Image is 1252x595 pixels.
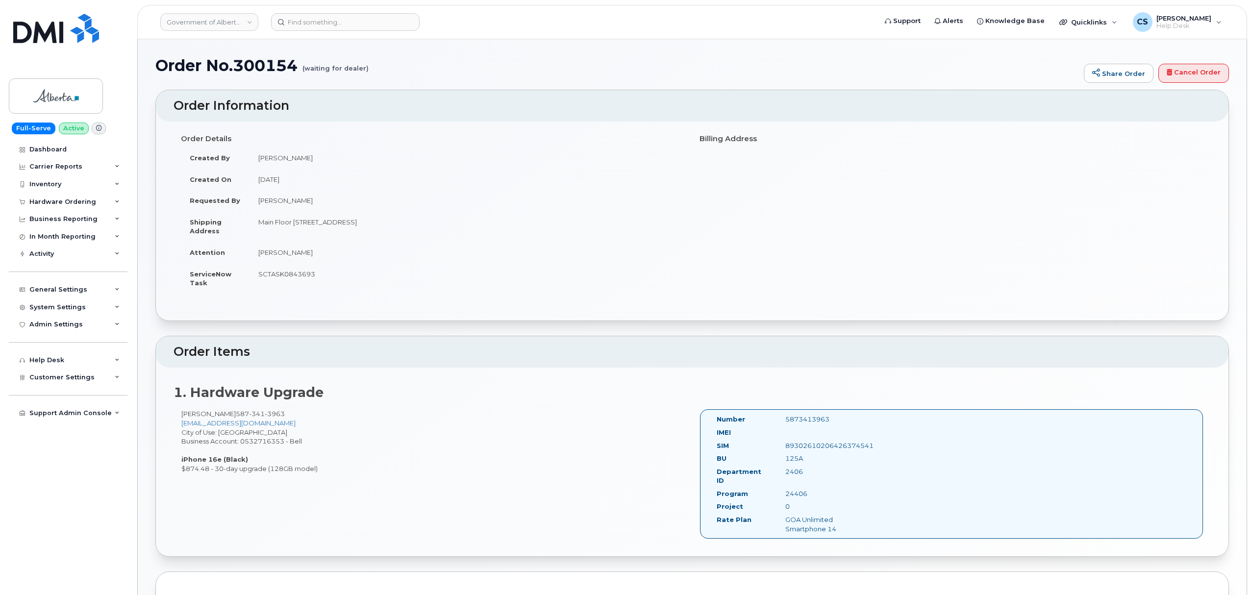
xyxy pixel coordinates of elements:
[717,428,731,437] label: IMEI
[717,502,743,511] label: Project
[717,441,729,450] label: SIM
[249,410,265,418] span: 341
[778,415,874,424] div: 5873413963
[250,211,685,242] td: Main Floor [STREET_ADDRESS]
[190,197,240,204] strong: Requested By
[181,419,296,427] a: [EMAIL_ADDRESS][DOMAIN_NAME]
[190,248,225,256] strong: Attention
[717,415,745,424] label: Number
[778,489,874,498] div: 24406
[250,190,685,211] td: [PERSON_NAME]
[717,467,771,485] label: Department ID
[174,99,1211,113] h2: Order Information
[778,441,874,450] div: 89302610206426374541
[181,455,248,463] strong: iPhone 16e (Black)
[236,410,285,418] span: 587
[181,135,685,143] h4: Order Details
[174,384,324,400] strong: 1. Hardware Upgrade
[250,242,685,263] td: [PERSON_NAME]
[717,454,726,463] label: BU
[250,169,685,190] td: [DATE]
[1084,64,1153,83] a: Share Order
[250,263,685,294] td: SCTASK0843693
[778,454,874,463] div: 125A
[700,135,1203,143] h4: Billing Address
[155,57,1079,74] h1: Order No.300154
[174,409,692,473] div: [PERSON_NAME] City of Use: [GEOGRAPHIC_DATA] Business Account: 0532716353 - Bell $874.48 - 30-day...
[717,489,748,498] label: Program
[250,147,685,169] td: [PERSON_NAME]
[190,218,222,235] strong: Shipping Address
[190,175,231,183] strong: Created On
[778,467,874,476] div: 2406
[174,345,1211,359] h2: Order Items
[1158,64,1229,83] a: Cancel Order
[302,57,369,72] small: (waiting for dealer)
[265,410,285,418] span: 3963
[778,502,874,511] div: 0
[778,515,874,533] div: GOA Unlimited Smartphone 14
[717,515,751,524] label: Rate Plan
[190,154,230,162] strong: Created By
[190,270,231,287] strong: ServiceNow Task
